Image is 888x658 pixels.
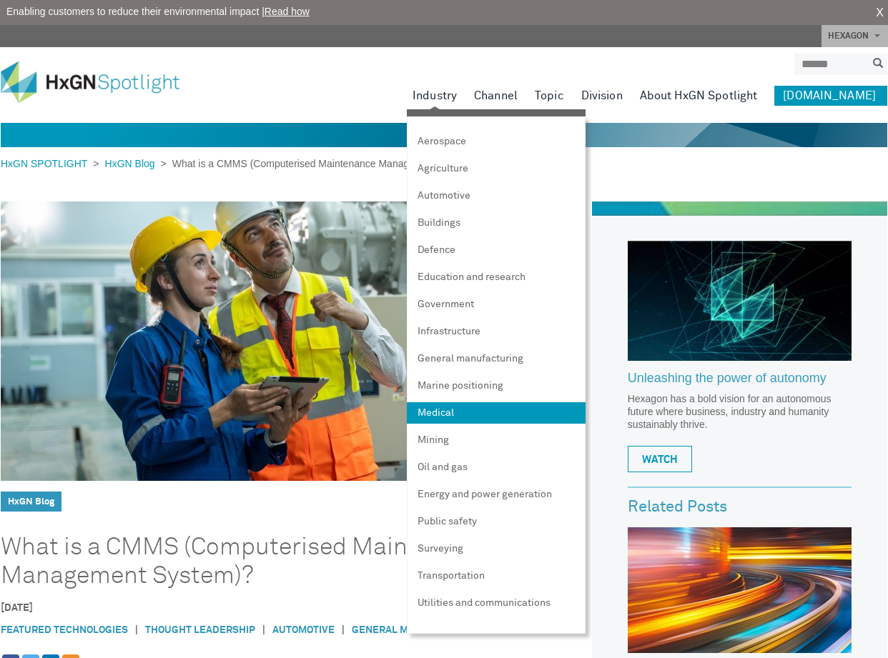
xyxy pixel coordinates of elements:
img: HxGN Spotlight [1,61,201,103]
a: Industry [413,86,457,106]
p: Hexagon has a bold vision for an autonomous future where business, industry and humanity sustaina... [628,392,852,431]
a: Automotive [272,625,335,635]
a: Oil and gas [407,457,586,478]
a: [DOMAIN_NAME] [774,86,887,106]
span: Enabling customers to reduce their environmental impact | [6,4,310,19]
a: Energy and power generation [407,484,586,505]
a: Automotive [407,185,586,206]
a: HxGN Blog [8,497,54,507]
a: HxGN Blog [99,158,161,169]
a: Marine positioning [407,375,586,397]
a: Read how [265,6,310,17]
time: [DATE] [1,603,33,613]
a: Utilities and communications [407,592,586,614]
a: Topic [535,86,564,106]
h1: What is a CMMS (Computerised Maintenance Management System)? [1,533,543,590]
span: | [255,623,272,638]
a: Division [581,86,623,106]
a: Defence [407,239,586,261]
a: Surveying [407,538,586,559]
span: | [128,623,145,638]
a: General manufacturing [352,625,484,635]
a: Infrastructure [407,321,586,342]
a: Education and research [407,266,586,288]
a: General manufacturing [407,348,586,369]
a: Government [407,294,586,315]
a: Aerospace [407,131,586,152]
a: Channel [474,86,518,106]
img: What is a CMMS (Computerised Maintenance Management System)? [1,201,585,481]
a: X [876,4,884,21]
a: Agriculture [407,158,586,179]
a: Public safety [407,511,586,532]
a: WATCH [628,446,692,472]
a: Medical [407,402,586,424]
a: Thought Leadership [145,625,255,635]
img: Engineering Reality sneak peek: The next wave of manufacturing excellence [628,527,852,653]
span: What is a CMMS (Computerised Maintenance Management System)? [167,158,482,169]
a: Featured Technologies [1,625,128,635]
a: Transportation [407,565,586,587]
div: > > [1,156,482,171]
a: About HxGN Spotlight [640,86,758,106]
img: Hexagon_CorpVideo_Pod_RR_2.jpg [628,241,852,361]
a: Unleashing the power of autonomy [628,372,852,393]
a: HxGN SPOTLIGHT [1,158,93,169]
span: | [335,623,352,638]
h3: Related Posts [628,499,852,516]
a: Mining [407,429,586,451]
a: Buildings [407,212,586,234]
